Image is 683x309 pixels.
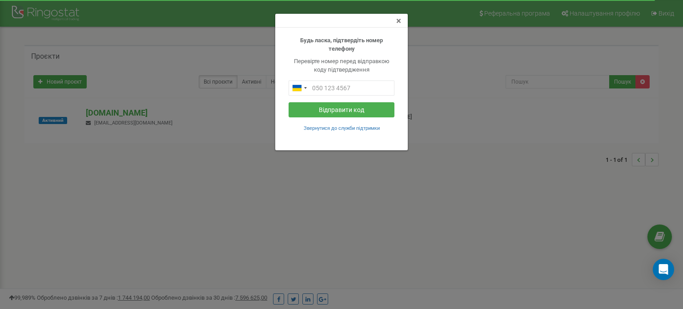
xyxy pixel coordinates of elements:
[289,57,394,74] p: Перевірте номер перед відправкою коду підтвердження
[300,37,383,52] b: Будь ласка, підтвердіть номер телефону
[653,259,674,280] div: Open Intercom Messenger
[289,80,394,96] input: 050 123 4567
[396,16,401,26] span: ×
[396,16,401,26] button: Close
[304,124,380,131] a: Звернутися до служби підтримки
[289,102,394,117] button: Відправити код
[289,81,309,95] div: Telephone country code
